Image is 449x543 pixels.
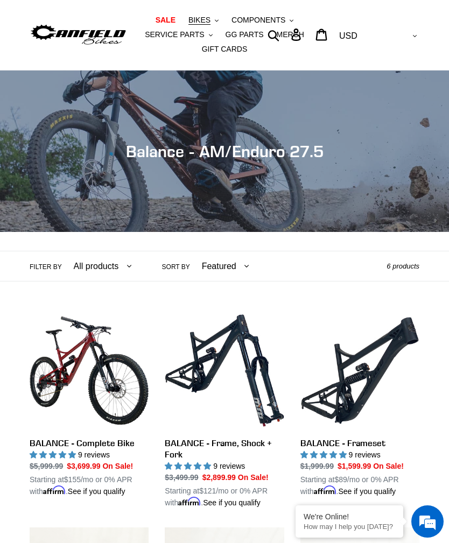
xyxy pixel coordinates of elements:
label: Sort by [162,262,190,272]
button: SERVICE PARTS [139,27,218,42]
div: We're Online! [304,512,395,521]
a: GIFT CARDS [197,42,253,57]
span: 6 products [387,262,419,270]
a: SALE [150,13,181,27]
span: COMPONENTS [231,16,285,25]
span: GG PARTS [226,30,264,39]
span: Balance - AM/Enduro 27.5 [126,142,324,161]
span: SALE [156,16,176,25]
a: GG PARTS [220,27,269,42]
label: Filter by [30,262,62,272]
button: COMPONENTS [226,13,299,27]
p: How may I help you today? [304,523,395,531]
span: GIFT CARDS [202,45,248,54]
img: Canfield Bikes [30,23,127,47]
button: BIKES [183,13,224,27]
span: SERVICE PARTS [145,30,204,39]
span: BIKES [188,16,211,25]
